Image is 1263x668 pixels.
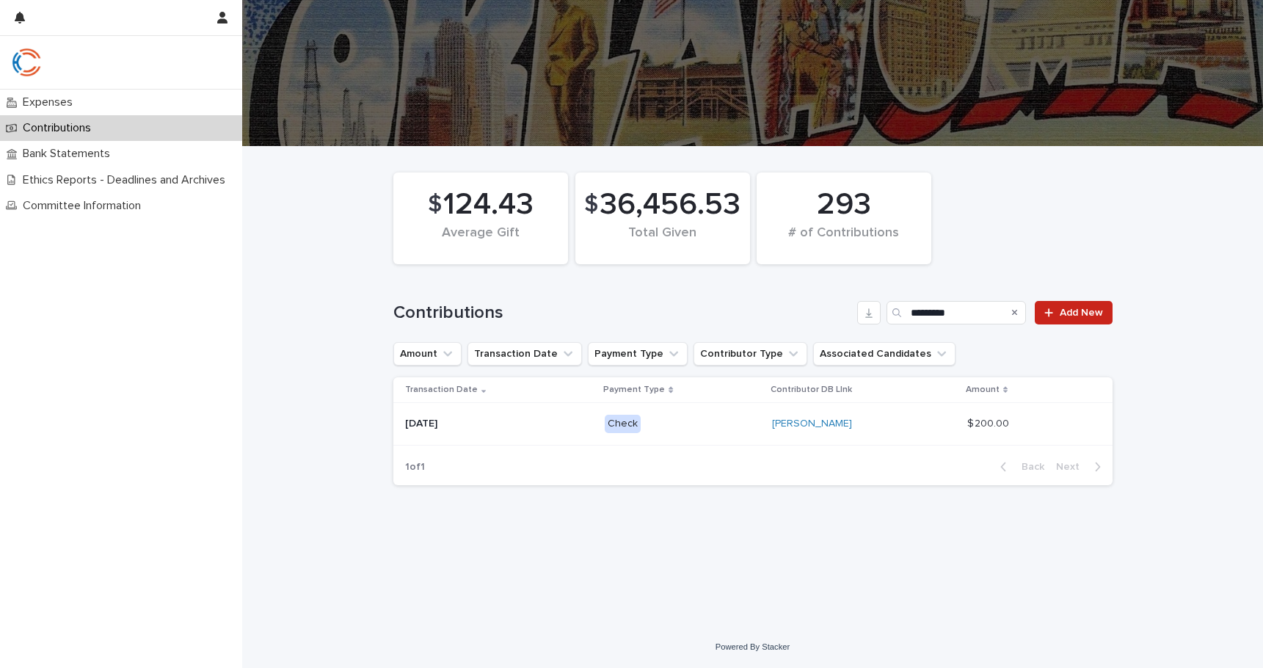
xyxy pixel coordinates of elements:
p: Committee Information [17,199,153,213]
span: 36,456.53 [600,186,740,223]
button: Associated Candidates [813,342,956,366]
button: Amount [393,342,462,366]
p: Ethics Reports - Deadlines and Archives [17,173,237,187]
span: $ [428,191,442,219]
h1: Contributions [393,302,852,324]
button: Payment Type [588,342,688,366]
span: Next [1056,462,1088,472]
p: $ 200.00 [967,415,1012,430]
a: [PERSON_NAME] [772,418,852,430]
p: Amount [966,382,1000,398]
span: Back [1013,462,1044,472]
p: Bank Statements [17,147,122,161]
div: Average Gift [418,225,543,256]
button: Next [1050,460,1113,473]
div: # of Contributions [782,225,906,256]
button: Back [989,460,1050,473]
p: Contributions [17,121,103,135]
p: Contributor DB LInk [771,382,852,398]
p: [DATE] [405,418,594,430]
p: Payment Type [603,382,665,398]
input: Search [887,301,1026,324]
p: Transaction Date [405,382,478,398]
a: Add New [1035,301,1112,324]
span: 124.43 [443,186,534,223]
p: Expenses [17,95,84,109]
img: qJrBEDQOT26p5MY9181R [12,48,41,77]
button: Contributor Type [694,342,807,366]
span: Add New [1060,308,1103,318]
div: 293 [782,186,906,223]
p: 1 of 1 [393,449,437,485]
div: Check [605,415,641,433]
tr: [DATE]Check[PERSON_NAME] $ 200.00$ 200.00 [393,403,1113,446]
span: $ [584,191,598,219]
button: Transaction Date [467,342,582,366]
a: Powered By Stacker [716,642,790,651]
div: Total Given [600,225,725,256]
